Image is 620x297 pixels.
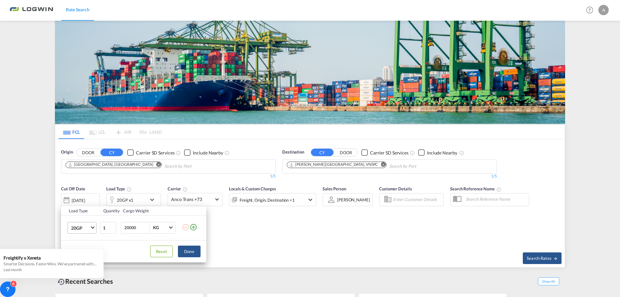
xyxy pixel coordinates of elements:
[153,225,159,230] div: KG
[150,246,173,257] button: Reset
[99,206,119,216] th: Quantity
[124,222,150,233] input: Enter Weight
[100,222,116,234] input: Qty
[71,225,90,231] span: 20GP
[178,246,201,257] button: Done
[67,222,97,234] md-select: Choose: 20GP
[190,223,197,231] md-icon: icon-plus-circle-outline
[182,223,190,231] md-icon: icon-minus-circle-outline
[123,208,178,214] div: Cargo Weight
[61,206,99,216] th: Load Type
